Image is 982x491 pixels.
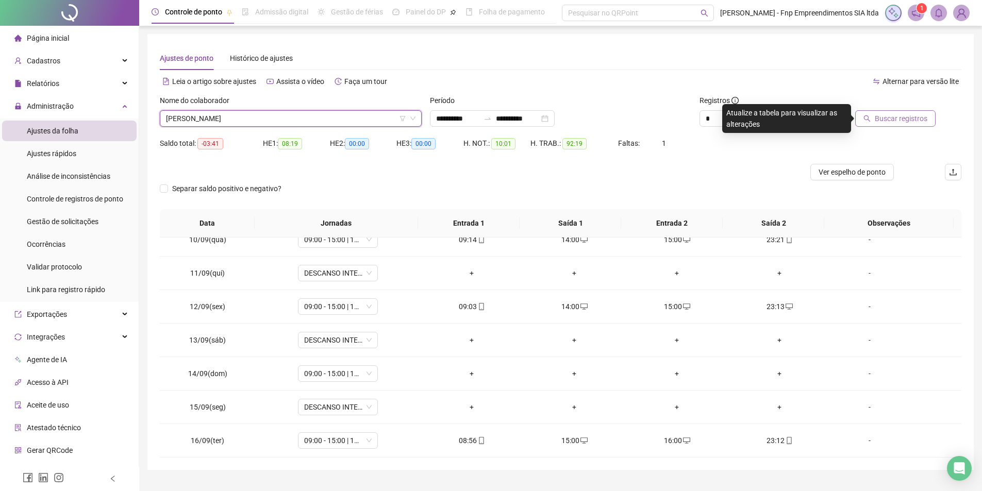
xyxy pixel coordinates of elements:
[682,236,690,243] span: desktop
[634,267,720,279] div: +
[14,57,22,64] span: user-add
[731,97,739,104] span: info-circle
[429,267,515,279] div: +
[255,8,308,16] span: Admissão digital
[579,236,588,243] span: desktop
[411,138,436,149] span: 00:00
[634,368,720,379] div: +
[785,437,793,444] span: mobile
[722,104,851,133] div: Atualize a tabela para visualizar as alterações
[14,35,22,42] span: home
[833,217,945,229] span: Observações
[810,164,894,180] button: Ver espelho de ponto
[27,285,105,294] span: Link para registro rápido
[38,472,48,483] span: linkedin
[737,267,823,279] div: +
[954,5,969,21] img: 78429
[278,138,302,149] span: 08:19
[917,3,927,13] sup: 1
[188,369,227,378] span: 14/09(dom)
[27,57,60,65] span: Cadastros
[484,114,492,123] span: to
[531,234,618,245] div: 14:00
[873,78,880,85] span: swap
[189,336,226,344] span: 13/09(sáb)
[634,401,720,413] div: +
[54,472,64,483] span: instagram
[400,115,406,122] span: filter
[531,301,618,312] div: 14:00
[14,424,22,431] span: solution
[875,113,927,124] span: Buscar registros
[344,77,387,86] span: Faça um tour
[190,269,225,277] span: 11/09(qui)
[27,424,81,432] span: Atestado técnico
[190,302,225,311] span: 12/09(sex)
[304,265,372,281] span: DESCANSO INTER-JORNADA
[166,111,415,126] span: VINICIUS ALVES DOS SANTOS
[579,303,588,310] span: desktop
[477,303,485,310] span: mobile
[429,234,515,245] div: 09:14
[165,8,222,16] span: Controle de ponto
[14,333,22,341] span: sync
[27,217,98,226] span: Gestão de solicitações
[824,209,954,238] th: Observações
[406,8,446,16] span: Painel do DP
[634,435,720,446] div: 16:00
[27,333,65,341] span: Integrações
[14,379,22,386] span: api
[737,301,823,312] div: 23:13
[189,235,226,244] span: 10/09(qua)
[226,9,232,15] span: pushpin
[911,8,921,18] span: notification
[276,77,324,86] span: Assista o vídeo
[720,7,879,19] span: [PERSON_NAME] - Fnp Empreendimentos SIA ltda
[634,301,720,312] div: 15:00
[14,401,22,409] span: audit
[242,8,249,15] span: file-done
[429,368,515,379] div: +
[531,401,618,413] div: +
[23,472,33,483] span: facebook
[701,9,708,17] span: search
[785,303,793,310] span: desktop
[682,437,690,444] span: desktop
[304,299,372,314] span: 09:00 - 15:00 | 16:00 - 22:00
[430,95,461,106] label: Período
[737,368,823,379] div: +
[883,77,959,86] span: Alternar para versão lite
[723,209,824,238] th: Saída 2
[168,183,286,194] span: Separar saldo positivo e negativo?
[465,8,473,15] span: book
[839,368,900,379] div: -
[27,263,82,271] span: Validar protocolo
[839,301,900,312] div: -
[429,435,515,446] div: 08:56
[520,209,621,238] th: Saída 1
[863,115,871,122] span: search
[410,115,416,122] span: down
[255,209,418,238] th: Jornadas
[737,435,823,446] div: 23:12
[331,8,383,16] span: Gestão de férias
[934,8,943,18] span: bell
[190,403,226,411] span: 15/09(seg)
[230,54,293,62] span: Histórico de ajustes
[27,240,65,248] span: Ocorrências
[429,334,515,346] div: +
[562,138,587,149] span: 92:19
[27,102,74,110] span: Administração
[737,401,823,413] div: +
[330,138,397,149] div: HE 2:
[477,437,485,444] span: mobile
[27,355,67,364] span: Agente de IA
[304,332,372,348] span: DESCANSO INTER-JORNADA
[162,78,170,85] span: file-text
[263,138,330,149] div: HE 1:
[27,34,69,42] span: Página inicial
[888,7,899,19] img: sparkle-icon.fc2bf0ac1784a2077858766a79e2daf3.svg
[949,168,957,176] span: upload
[27,149,76,158] span: Ajustes rápidos
[304,366,372,381] span: 09:00 - 15:00 | 16:00 - 22:00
